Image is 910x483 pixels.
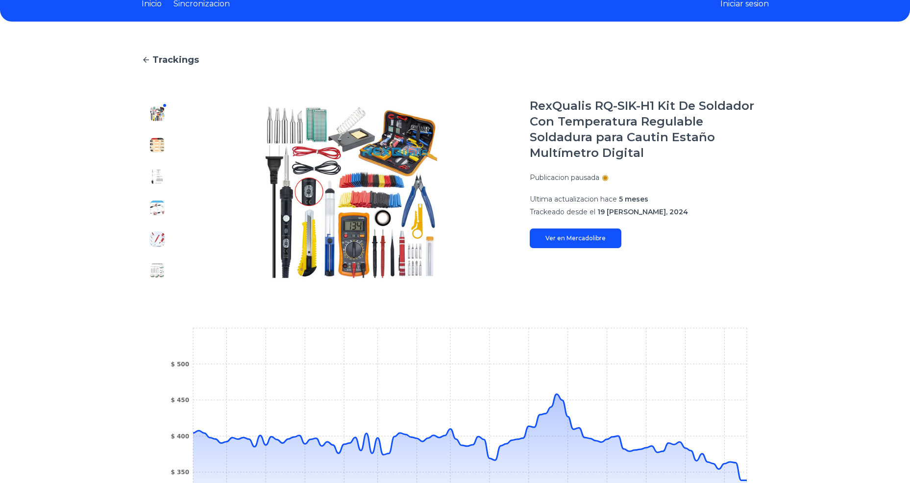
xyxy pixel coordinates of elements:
[152,53,199,67] span: Trackings
[171,397,189,404] tspan: $ 450
[149,137,165,153] img: RexQualis RQ-SIK-H1 Kit De Soldador Con Temperatura Regulable Soldadura para Cautin Estaño Multím...
[149,200,165,216] img: RexQualis RQ-SIK-H1 Kit De Soldador Con Temperatura Regulable Soldadura para Cautin Estaño Multím...
[597,207,688,216] span: 19 [PERSON_NAME], 2024
[530,173,599,182] p: Publicacion pausada
[149,263,165,279] img: RexQualis RQ-SIK-H1 Kit De Soldador Con Temperatura Regulable Soldadura para Cautin Estaño Multím...
[171,361,189,368] tspan: $ 500
[171,469,189,476] tspan: $ 350
[530,207,595,216] span: Trackeado desde el
[530,195,617,203] span: Ultima actualizacion hace
[619,195,648,203] span: 5 meses
[149,169,165,184] img: RexQualis RQ-SIK-H1 Kit De Soldador Con Temperatura Regulable Soldadura para Cautin Estaño Multím...
[530,98,769,161] h1: RexQualis RQ-SIK-H1 Kit De Soldador Con Temperatura Regulable Soldadura para Cautin Estaño Multím...
[530,229,621,248] a: Ver en Mercadolibre
[193,98,510,286] img: RexQualis RQ-SIK-H1 Kit De Soldador Con Temperatura Regulable Soldadura para Cautin Estaño Multím...
[171,433,189,440] tspan: $ 400
[149,231,165,247] img: RexQualis RQ-SIK-H1 Kit De Soldador Con Temperatura Regulable Soldadura para Cautin Estaño Multím...
[149,106,165,122] img: RexQualis RQ-SIK-H1 Kit De Soldador Con Temperatura Regulable Soldadura para Cautin Estaño Multím...
[142,53,769,67] a: Trackings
